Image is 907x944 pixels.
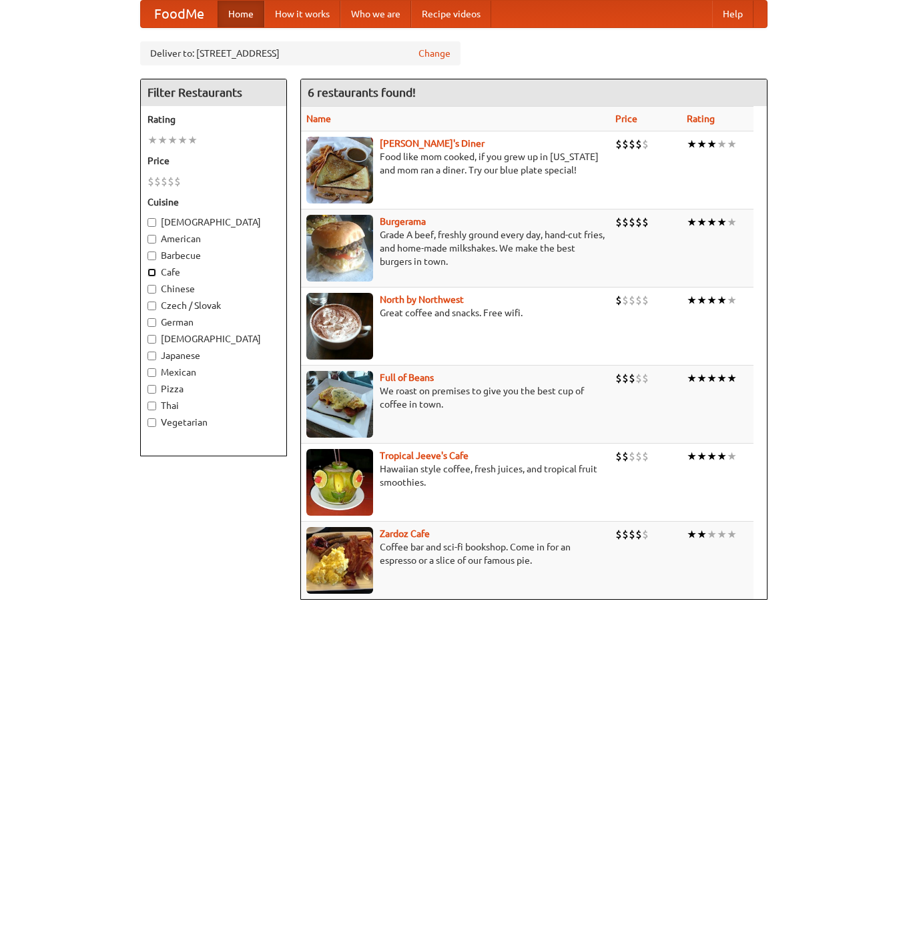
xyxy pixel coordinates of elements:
[306,228,605,268] p: Grade A beef, freshly ground every day, hand-cut fries, and home-made milkshakes. We make the bes...
[717,449,727,464] li: ★
[147,318,156,327] input: German
[147,266,280,279] label: Cafe
[615,371,622,386] li: $
[306,462,605,489] p: Hawaiian style coffee, fresh juices, and tropical fruit smoothies.
[306,137,373,203] img: sallys.jpg
[635,137,642,151] li: $
[147,235,156,244] input: American
[147,299,280,312] label: Czech / Slovak
[642,527,649,542] li: $
[380,372,434,383] a: Full of Beans
[178,133,188,147] li: ★
[158,133,168,147] li: ★
[147,249,280,262] label: Barbecue
[147,316,280,329] label: German
[168,133,178,147] li: ★
[622,449,629,464] li: $
[306,449,373,516] img: jeeves.jpg
[727,527,737,542] li: ★
[635,293,642,308] li: $
[147,218,156,227] input: [DEMOGRAPHIC_DATA]
[306,540,605,567] p: Coffee bar and sci-fi bookshop. Come in for an espresso or a slice of our famous pie.
[141,1,218,27] a: FoodMe
[418,47,450,60] a: Change
[174,174,181,189] li: $
[687,449,697,464] li: ★
[687,293,697,308] li: ★
[629,449,635,464] li: $
[635,527,642,542] li: $
[717,137,727,151] li: ★
[697,215,707,229] li: ★
[697,137,707,151] li: ★
[147,154,280,167] h5: Price
[727,137,737,151] li: ★
[615,113,637,124] a: Price
[147,215,280,229] label: [DEMOGRAPHIC_DATA]
[697,527,707,542] li: ★
[147,332,280,346] label: [DEMOGRAPHIC_DATA]
[615,215,622,229] li: $
[622,371,629,386] li: $
[380,450,469,461] a: Tropical Jeeve's Cafe
[629,371,635,386] li: $
[147,174,154,189] li: $
[147,232,280,246] label: American
[147,385,156,394] input: Pizza
[264,1,340,27] a: How it works
[629,293,635,308] li: $
[147,285,156,294] input: Chinese
[622,137,629,151] li: $
[622,215,629,229] li: $
[218,1,264,27] a: Home
[629,215,635,229] li: $
[642,137,649,151] li: $
[380,138,485,149] b: [PERSON_NAME]'s Diner
[717,371,727,386] li: ★
[306,215,373,282] img: burgerama.jpg
[147,366,280,379] label: Mexican
[697,371,707,386] li: ★
[687,371,697,386] li: ★
[380,528,430,539] b: Zardoz Cafe
[340,1,411,27] a: Who we are
[727,293,737,308] li: ★
[635,215,642,229] li: $
[615,527,622,542] li: $
[306,384,605,411] p: We roast on premises to give you the best cup of coffee in town.
[615,449,622,464] li: $
[147,252,156,260] input: Barbecue
[615,137,622,151] li: $
[629,527,635,542] li: $
[147,349,280,362] label: Japanese
[622,527,629,542] li: $
[380,294,464,305] a: North by Northwest
[188,133,198,147] li: ★
[717,527,727,542] li: ★
[147,282,280,296] label: Chinese
[629,137,635,151] li: $
[380,216,426,227] a: Burgerama
[161,174,168,189] li: $
[727,215,737,229] li: ★
[147,352,156,360] input: Japanese
[642,449,649,464] li: $
[147,368,156,377] input: Mexican
[147,416,280,429] label: Vegetarian
[147,113,280,126] h5: Rating
[635,371,642,386] li: $
[306,527,373,594] img: zardoz.jpg
[707,527,717,542] li: ★
[687,215,697,229] li: ★
[154,174,161,189] li: $
[147,399,280,412] label: Thai
[147,195,280,209] h5: Cuisine
[147,268,156,277] input: Cafe
[687,137,697,151] li: ★
[141,79,286,106] h4: Filter Restaurants
[717,215,727,229] li: ★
